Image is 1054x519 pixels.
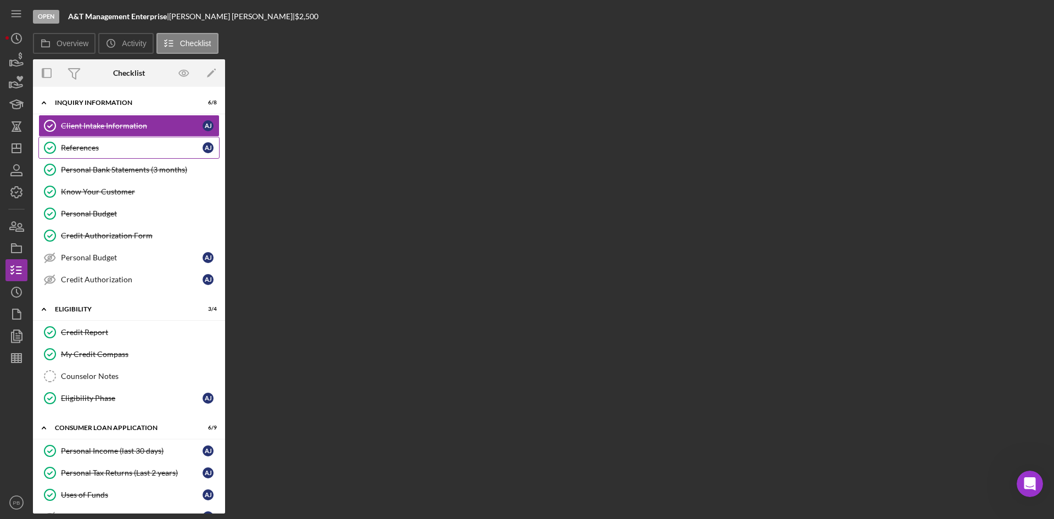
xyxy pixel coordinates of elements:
[61,394,203,403] div: Eligibility Phase
[98,33,153,54] button: Activity
[38,440,220,462] a: Personal Income (last 30 days)AJ
[61,165,219,174] div: Personal Bank Statements (3 months)
[61,209,219,218] div: Personal Budget
[55,425,189,431] div: Consumer Loan Application
[68,12,167,21] b: A&T Management Enterprise
[61,121,203,130] div: Client Intake Information
[13,500,20,506] text: PB
[61,490,203,499] div: Uses of Funds
[61,253,203,262] div: Personal Budget
[38,203,220,225] a: Personal Budget
[55,99,189,106] div: Inquiry Information
[203,274,214,285] div: A J
[61,372,219,381] div: Counselor Notes
[197,306,217,312] div: 3 / 4
[203,120,214,131] div: A J
[203,252,214,263] div: A J
[203,445,214,456] div: A J
[61,275,203,284] div: Credit Authorization
[57,39,88,48] label: Overview
[197,425,217,431] div: 6 / 9
[38,159,220,181] a: Personal Bank Statements (3 months)
[203,142,214,153] div: A J
[38,343,220,365] a: My Credit Compass
[203,393,214,404] div: A J
[38,181,220,203] a: Know Your Customer
[38,387,220,409] a: Eligibility PhaseAJ
[38,462,220,484] a: Personal Tax Returns (Last 2 years)AJ
[38,225,220,247] a: Credit Authorization Form
[38,115,220,137] a: Client Intake InformationAJ
[197,99,217,106] div: 6 / 8
[38,269,220,291] a: Credit AuthorizationAJ
[55,306,189,312] div: Eligibility
[33,33,96,54] button: Overview
[38,137,220,159] a: ReferencesAJ
[203,467,214,478] div: A J
[1017,471,1043,497] iframe: Intercom live chat
[38,484,220,506] a: Uses of FundsAJ
[122,39,146,48] label: Activity
[5,492,27,514] button: PB
[68,12,169,21] div: |
[61,231,219,240] div: Credit Authorization Form
[203,489,214,500] div: A J
[33,10,59,24] div: Open
[61,328,219,337] div: Credit Report
[156,33,218,54] button: Checklist
[295,12,318,21] span: $2,500
[113,69,145,77] div: Checklist
[38,365,220,387] a: Counselor Notes
[61,468,203,477] div: Personal Tax Returns (Last 2 years)
[169,12,295,21] div: [PERSON_NAME] [PERSON_NAME] |
[61,447,203,455] div: Personal Income (last 30 days)
[61,143,203,152] div: References
[61,187,219,196] div: Know Your Customer
[180,39,211,48] label: Checklist
[38,321,220,343] a: Credit Report
[38,247,220,269] a: Personal BudgetAJ
[61,350,219,359] div: My Credit Compass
